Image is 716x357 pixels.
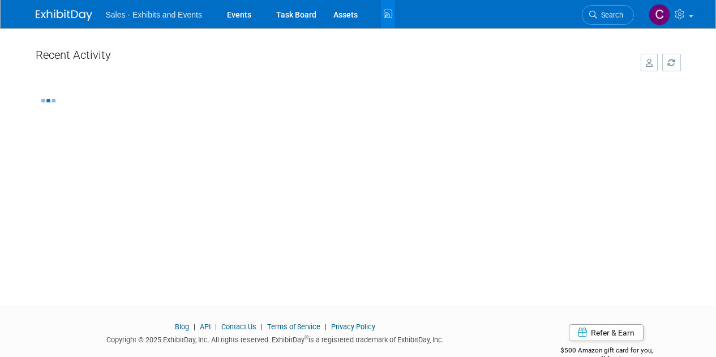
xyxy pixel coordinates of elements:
[582,5,634,25] a: Search
[331,322,375,331] a: Privacy Policy
[36,10,92,21] img: ExhibitDay
[322,322,329,331] span: |
[200,322,211,331] a: API
[649,4,670,25] img: Christine Lurz
[305,334,308,341] sup: ®
[191,322,198,331] span: |
[597,11,623,19] span: Search
[212,322,220,331] span: |
[267,322,320,331] a: Terms of Service
[175,322,189,331] a: Blog
[36,42,629,72] div: Recent Activity
[221,322,256,331] a: Contact Us
[569,324,644,341] a: Refer & Earn
[106,10,202,19] span: Sales - Exhibits and Events
[36,332,516,345] div: Copyright © 2025 ExhibitDay, Inc. All rights reserved. ExhibitDay is a registered trademark of Ex...
[41,99,55,102] img: loading...
[258,322,265,331] span: |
